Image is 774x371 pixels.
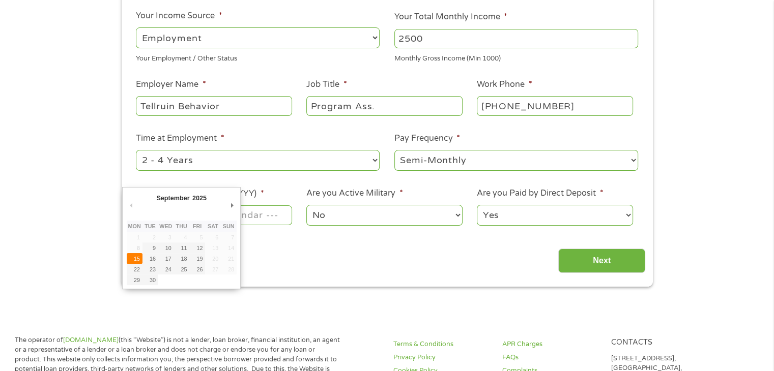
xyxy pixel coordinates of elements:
[136,133,224,144] label: Time at Employment
[223,223,235,229] abbr: Sunday
[174,242,189,253] button: 11
[128,223,141,229] abbr: Monday
[193,223,202,229] abbr: Friday
[174,264,189,274] button: 25
[127,274,142,285] button: 29
[136,79,206,90] label: Employer Name
[136,11,222,21] label: Your Income Source
[227,199,237,212] button: Next Month
[394,133,460,144] label: Pay Frequency
[155,191,191,205] div: September
[158,253,174,264] button: 17
[158,242,174,253] button: 10
[477,96,633,115] input: (231) 754-4010
[394,29,638,48] input: 1800
[176,223,187,229] abbr: Thursday
[477,79,532,90] label: Work Phone
[611,338,707,348] h4: Contacts
[142,274,158,285] button: 30
[142,242,158,253] button: 9
[189,253,205,264] button: 19
[191,191,208,205] div: 2025
[306,96,462,115] input: Cashier
[393,353,490,362] a: Privacy Policy
[127,199,136,212] button: Previous Month
[306,79,347,90] label: Job Title
[558,249,645,273] input: Next
[142,264,158,274] button: 23
[136,50,380,64] div: Your Employment / Other Status
[63,336,119,344] a: [DOMAIN_NAME]
[174,253,189,264] button: 18
[158,264,174,274] button: 24
[502,353,599,362] a: FAQs
[208,223,218,229] abbr: Saturday
[127,264,142,274] button: 22
[394,50,638,64] div: Monthly Gross Income (Min 1000)
[477,188,603,199] label: Are you Paid by Direct Deposit
[159,223,172,229] abbr: Wednesday
[136,96,292,115] input: Walmart
[393,339,490,349] a: Terms & Conditions
[394,12,507,22] label: Your Total Monthly Income
[142,253,158,264] button: 16
[502,339,599,349] a: APR Charges
[306,188,403,199] label: Are you Active Military
[189,242,205,253] button: 12
[145,223,156,229] abbr: Tuesday
[189,264,205,274] button: 26
[127,253,142,264] button: 15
